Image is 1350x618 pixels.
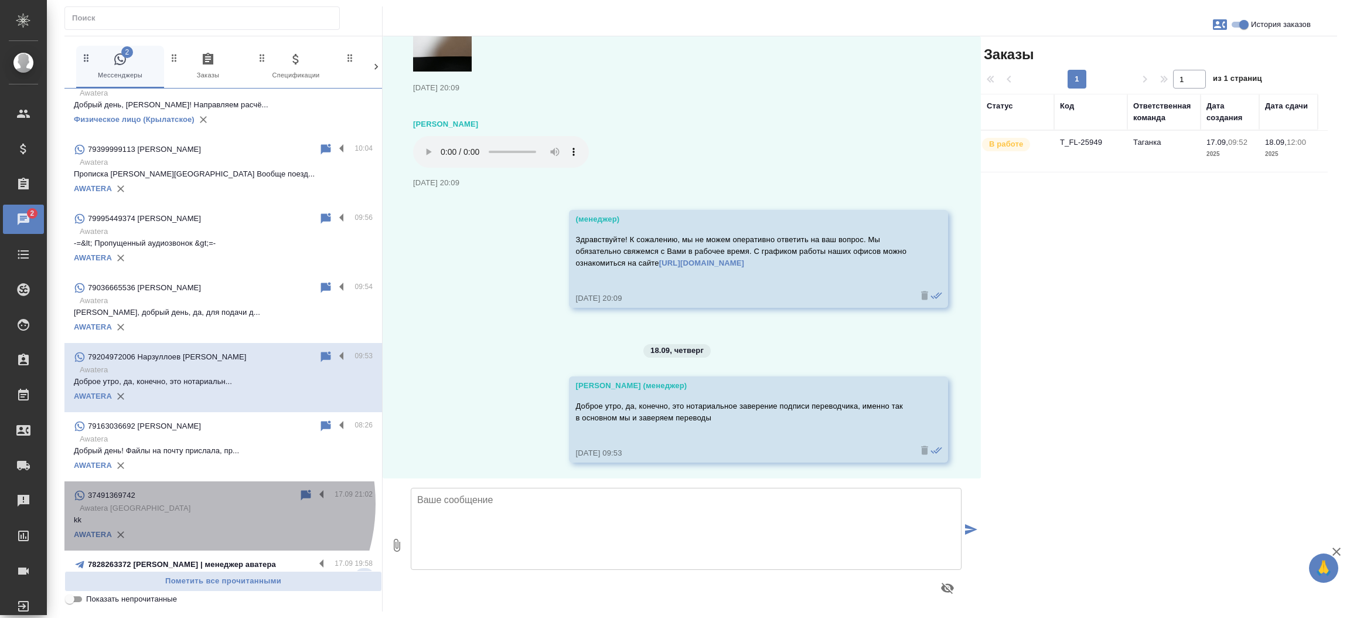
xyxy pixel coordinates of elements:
p: 08:26 [354,419,373,431]
p: Доброе утро, да, конечно, это нотариальн... [74,376,373,388]
div: Выставляет ПМ после принятия заказа от КМа [981,137,1048,152]
div: (менеджер) [576,213,908,225]
p: 17.09 19:58 [335,558,373,569]
div: [PERSON_NAME] (менеджер) [576,380,908,392]
div: [PERSON_NAME] [413,118,907,130]
span: Заказы [981,45,1034,64]
p: 79399999113 [PERSON_NAME] [88,144,201,155]
span: 2 [23,208,41,219]
div: Код [1060,100,1074,112]
span: Пометить все прочитанными [71,575,376,588]
p: Здравствуйте! К сожалению, мы не можем оперативно ответить на ваш вопрос. Мы обязательно свяжемся... [576,234,908,269]
span: 2 [121,46,133,58]
p: 12:00 [1287,138,1306,147]
p: 7828263372 [PERSON_NAME] | менеджер аватера [88,559,276,571]
p: 79163036692 [PERSON_NAME] [88,420,201,432]
div: Статус [987,100,1013,112]
p: 2025 [1206,148,1253,160]
button: Удалить привязку [112,526,129,544]
button: Предпросмотр [933,574,962,602]
p: Добрый день! Файлы на почту прислала, пр... [74,445,373,457]
a: AWATERA [74,322,112,331]
div: Дата сдачи [1265,100,1308,112]
a: 2 [3,205,44,234]
span: Мессенджеры [81,52,159,81]
p: 09:52 [1228,138,1247,147]
p: -=&lt; Пропущенный аудиозвонок &gt;=- [74,237,373,249]
div: 79204972006 Нарзуллоев [PERSON_NAME]09:53AwateraДоброе утро, да, конечно, это нотариальн...AWATERA [64,343,382,412]
p: Awatera [80,226,373,237]
p: 17.09, [1206,138,1228,147]
div: Пометить непрочитанным [319,350,333,364]
input: Поиск [72,10,339,26]
p: 09:53 [354,350,373,362]
a: AWATERA [74,530,112,539]
button: Удалить привязку [195,111,212,128]
p: [PERSON_NAME], добрый день, да, для подачи д... [74,307,373,318]
div: 79163036692 [PERSON_NAME]08:26AwateraДобрый день! Файлы на почту прислала, пр...AWATERA [64,412,382,481]
a: AWATERA [74,184,112,193]
td: Таганка [1127,131,1201,172]
button: Заявки [1206,11,1234,39]
svg: Зажми и перетащи, чтобы поменять порядок вкладок [345,52,356,63]
p: 37491369742 [88,490,135,501]
svg: Зажми и перетащи, чтобы поменять порядок вкладок [81,52,92,63]
button: Удалить привязку [112,457,129,474]
span: из 1 страниц [1213,72,1262,89]
button: Пометить все прочитанными [64,571,382,592]
span: 🙏 [1314,556,1334,580]
span: История заказов [1251,19,1311,30]
p: Прописка [PERSON_NAME][GEOGRAPHIC_DATA] Вообще поезд... [74,168,373,180]
span: Спецификации [257,52,335,81]
div: Пометить непрочитанным [319,281,333,295]
p: В работе [989,138,1023,150]
button: Удалить привязку [112,318,129,336]
p: 18.09, четверг [650,345,704,356]
p: 17.09 21:02 [335,488,373,500]
button: 🙏 [1309,554,1338,583]
div: [DATE] 20:09 [413,82,907,94]
div: Пометить непрочитанным [319,142,333,157]
a: Физическое лицо (Крылатское) [74,115,195,124]
a: [URL][DOMAIN_NAME] [659,259,744,267]
p: 79204972006 Нарзуллоев [PERSON_NAME] [88,351,246,363]
div: [DATE] 09:53 [576,447,908,459]
a: AWATERA [74,392,112,400]
span: Показать непрочитанные [86,593,177,605]
div: 3749136974217.09 21:02Awatera [GEOGRAPHIC_DATA]kkAWATERA [64,481,382,551]
a: AWATERA [74,253,112,262]
div: Ответственная команда [1133,100,1195,124]
td: T_FL-25949 [1054,131,1127,172]
p: Awatera [80,295,373,307]
span: Клиенты [345,52,423,81]
p: Доброе утро, да, конечно, это нотариальное заверение подписи переводчика, именно так в основном м... [576,400,908,424]
div: Пометить непрочитанным [319,212,333,226]
div: AwateraДобрый день, [PERSON_NAME]! Направляем расчё...Физическое лицо (Крылатское) [64,66,382,135]
span: 1 [356,569,373,581]
p: Awatera [80,364,373,376]
div: 79995449374 [PERSON_NAME]09:56Awatera-=&lt; Пропущенный аудиозвонок &gt;=-AWATERA [64,205,382,274]
p: kk [74,514,373,526]
p: 79995449374 [PERSON_NAME] [88,213,201,225]
button: Удалить привязку [112,388,129,405]
button: Удалить привязку [112,249,129,267]
div: [DATE] 20:09 [413,177,907,189]
p: Awatera [GEOGRAPHIC_DATA] [80,502,373,514]
p: 09:54 [354,281,373,293]
p: Awatera [80,87,373,99]
div: Дата создания [1206,100,1253,124]
div: 79036665536 [PERSON_NAME]09:54Awatera[PERSON_NAME], добрый день, да, для подачи д...AWATERA [64,274,382,343]
div: Пометить непрочитанным [319,419,333,433]
button: Удалить привязку [112,180,129,198]
div: 7828263372 [PERSON_NAME] | менеджер аватера17.09 19:58awatera_visaСпасибо1 [64,551,382,602]
p: 79036665536 [PERSON_NAME] [88,282,201,294]
p: Awatera [80,433,373,445]
div: 79399999113 [PERSON_NAME]10:04AwateraПрописка [PERSON_NAME][GEOGRAPHIC_DATA] Вообще поезд...AWATERA [64,135,382,205]
svg: Зажми и перетащи, чтобы поменять порядок вкладок [257,52,268,63]
p: Awatera [80,157,373,168]
audio: Ваш браузер не поддерживает аудио-тег. [413,136,589,168]
p: 10:04 [354,142,373,154]
div: Пометить непрочитанным [299,488,313,502]
svg: Зажми и перетащи, чтобы поменять порядок вкладок [169,52,180,63]
span: Заказы [169,52,247,81]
